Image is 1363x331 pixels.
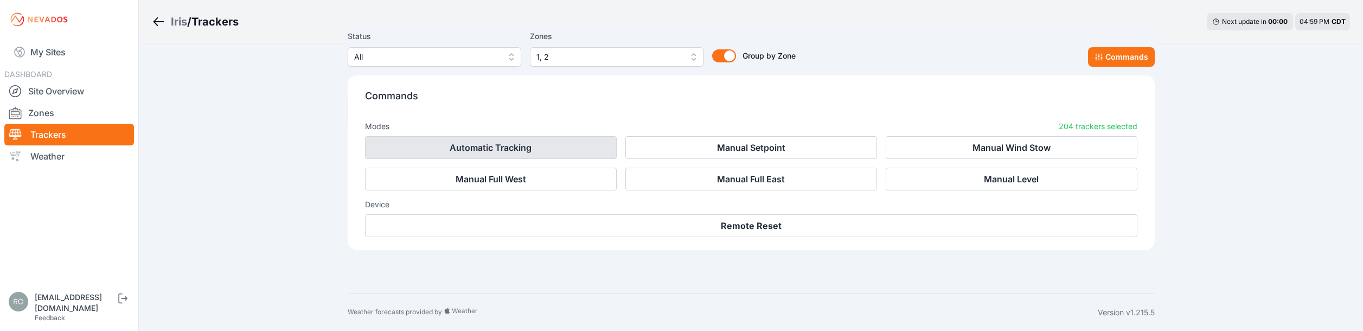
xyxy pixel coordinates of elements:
[35,314,65,322] a: Feedback
[1222,17,1266,26] span: Next update in
[4,102,134,124] a: Zones
[625,136,877,159] button: Manual Setpoint
[530,47,703,67] button: 1, 2
[365,168,617,190] button: Manual Full West
[530,30,703,43] label: Zones
[365,199,1137,210] h3: Device
[152,8,239,36] nav: Breadcrumb
[886,136,1137,159] button: Manual Wind Stow
[4,39,134,65] a: My Sites
[365,214,1137,237] button: Remote Reset
[625,168,877,190] button: Manual Full East
[1088,47,1155,67] button: Commands
[9,292,28,311] img: rono@prim.com
[365,121,389,132] h3: Modes
[4,69,52,79] span: DASHBOARD
[35,292,116,314] div: [EMAIL_ADDRESS][DOMAIN_NAME]
[354,50,500,63] span: All
[4,80,134,102] a: Site Overview
[1098,307,1155,318] div: Version v1.215.5
[1268,17,1288,26] div: 00 : 00
[191,14,239,29] h3: Trackers
[536,50,682,63] span: 1, 2
[743,51,796,60] span: Group by Zone
[171,14,187,29] a: Iris
[9,11,69,28] img: Nevados
[1300,17,1329,26] span: 04:59 PM
[1059,121,1137,132] p: 204 trackers selected
[187,14,191,29] span: /
[4,145,134,167] a: Weather
[365,88,1137,112] p: Commands
[348,47,521,67] button: All
[365,136,617,159] button: Automatic Tracking
[348,307,1098,318] div: Weather forecasts provided by
[4,124,134,145] a: Trackers
[886,168,1137,190] button: Manual Level
[1332,17,1346,26] span: CDT
[348,30,521,43] label: Status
